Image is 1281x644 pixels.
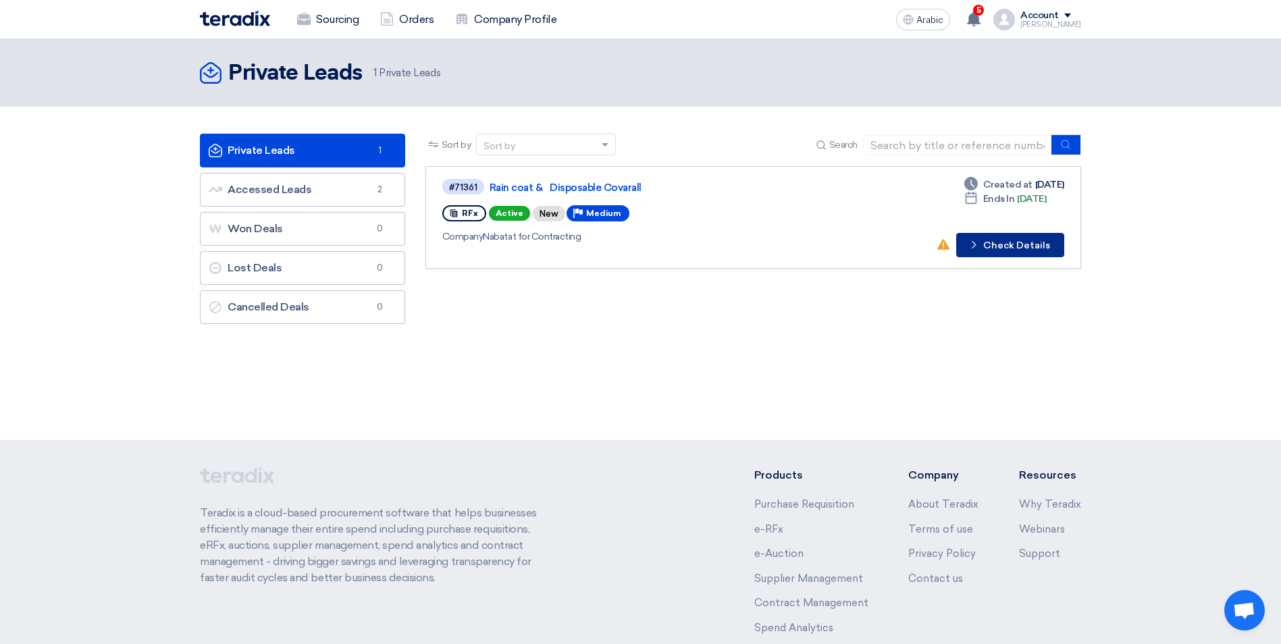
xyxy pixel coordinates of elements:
span: Search [829,138,858,152]
a: Contract Management [754,597,868,609]
input: Search by title or reference number [863,135,1052,155]
a: e-RFx [754,523,783,535]
button: Arabic [896,9,950,30]
div: #71361 [449,183,477,192]
a: Accessed Leads2 [200,173,405,207]
font: Won Deals [209,222,283,235]
span: Medium [586,209,621,218]
font: Private Leads [209,144,295,157]
a: About Teradix [908,498,978,510]
font: Accessed Leads [209,183,311,196]
font: [DATE] [1017,192,1046,206]
li: Company [908,467,978,483]
span: Created at [983,178,1032,192]
a: Terms of use [908,523,973,535]
a: Lost Deals0 [200,251,405,285]
span: 1 [373,67,377,79]
a: Orders [369,5,444,34]
a: Webinars [1019,523,1065,535]
span: Ends In [983,192,1015,206]
li: Resources [1019,467,1081,483]
a: Support [1019,547,1060,560]
button: Check Details [956,233,1064,257]
font: [DATE] [1035,178,1064,192]
span: 5 [973,5,984,16]
font: Cancelled Deals [209,300,309,313]
span: Company [442,231,483,242]
span: Active [489,206,530,221]
li: Products [754,467,868,483]
font: Nabatat for Contracting [442,231,581,242]
span: 0 [372,222,388,236]
a: e-Auction [754,547,804,560]
img: profile_test.png [993,9,1015,30]
font: Orders [399,11,434,28]
span: 1 [372,144,388,157]
p: Teradix is a cloud-based procurement software that helps businesses efficiently manage their enti... [200,505,552,586]
h2: Private Leads [228,60,363,87]
span: Sort by [442,138,471,152]
a: Rain coat & Disposable Covarall [490,182,827,194]
font: Private Leads [373,67,440,79]
a: Why Teradix [1019,498,1081,510]
a: Supplier Management [754,572,863,585]
a: Privacy Policy [908,547,976,560]
font: Company Profile [474,11,556,28]
a: Won Deals0 [200,212,405,246]
a: Cancelled Deals0 [200,290,405,324]
span: 0 [372,300,388,314]
div: New [533,206,565,221]
font: Lost Deals [209,261,282,274]
div: Open chat [1224,590,1265,630]
a: Spend Analytics [754,622,833,634]
div: Account [1020,10,1059,22]
div: Sort by [483,139,515,153]
a: Purchase Requisition [754,498,854,510]
a: Contact us [908,572,963,585]
span: Arabic [916,16,943,25]
span: RFx [462,209,478,218]
font: Sourcing [316,11,359,28]
font: Check Details [983,241,1050,250]
a: Private Leads1 [200,134,405,167]
span: 2 [372,183,388,196]
img: Teradix logo [200,11,270,26]
a: Sourcing [286,5,369,34]
div: [PERSON_NAME] [1020,21,1081,28]
span: 0 [372,261,388,275]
